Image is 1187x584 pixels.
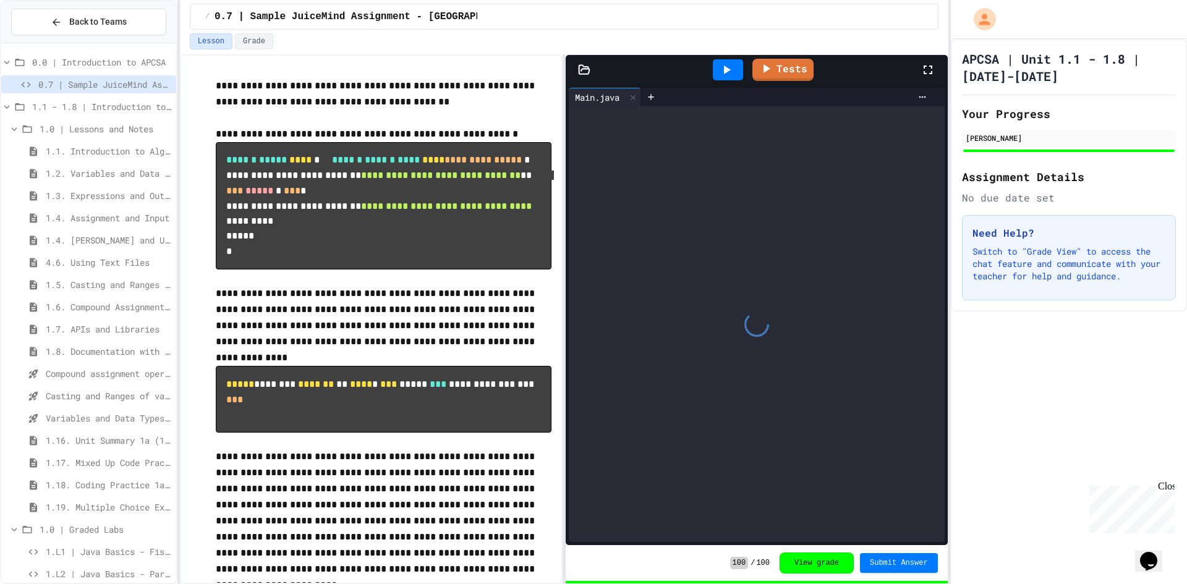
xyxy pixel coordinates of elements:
span: 100 [730,557,749,569]
span: 0.7 | Sample JuiceMind Assignment - [GEOGRAPHIC_DATA] [38,78,171,91]
span: / [205,12,210,22]
a: Tests [752,59,814,81]
span: Compound assignment operators - Quiz [46,367,171,380]
button: Lesson [190,33,232,49]
span: 1.18. Coding Practice 1a (1.1-1.6) [46,478,171,491]
div: My Account [961,5,999,33]
iframe: chat widget [1084,481,1175,533]
span: 0.0 | Introduction to APCSA [32,56,171,69]
span: 1.4. Assignment and Input [46,211,171,224]
span: Variables and Data Types - Quiz [46,412,171,425]
span: 1.5. Casting and Ranges of Values [46,278,171,291]
button: Grade [235,33,273,49]
span: 1.8. Documentation with Comments and Preconditions [46,345,171,358]
span: 1.17. Mixed Up Code Practice 1.1-1.6 [46,456,171,469]
span: 1.3. Expressions and Output [New] [46,189,171,202]
button: View grade [780,552,854,573]
span: 1.L2 | Java Basics - Paragraphs Lab [46,567,171,580]
h1: APCSA | Unit 1.1 - 1.8 | [DATE]-[DATE] [962,50,1176,85]
span: 0.7 | Sample JuiceMind Assignment - [GEOGRAPHIC_DATA] [215,9,529,24]
span: 4.6. Using Text Files [46,256,171,269]
div: Main.java [569,88,641,106]
span: 1.6. Compound Assignment Operators [46,300,171,313]
span: Back to Teams [69,15,127,28]
h2: Your Progress [962,105,1176,122]
span: Submit Answer [870,558,928,568]
span: / [751,558,755,568]
h3: Need Help? [972,226,1165,240]
span: Casting and Ranges of variables - Quiz [46,389,171,402]
h2: Assignment Details [962,168,1176,185]
button: Back to Teams [11,9,166,35]
span: 1.0 | Lessons and Notes [40,122,171,135]
span: 1.16. Unit Summary 1a (1.1-1.6) [46,434,171,447]
span: 1.1. Introduction to Algorithms, Programming, and Compilers [46,145,171,158]
p: Switch to "Grade View" to access the chat feature and communicate with your teacher for help and ... [972,245,1165,282]
iframe: chat widget [1135,535,1175,572]
span: 1.0 | Graded Labs [40,523,171,536]
span: 1.2. Variables and Data Types [46,167,171,180]
span: 1.4. [PERSON_NAME] and User Input [46,234,171,247]
span: 1.L1 | Java Basics - Fish Lab [46,545,171,558]
span: 100 [756,558,770,568]
div: Chat with us now!Close [5,5,85,78]
div: No due date set [962,190,1176,205]
button: Submit Answer [860,553,938,573]
div: [PERSON_NAME] [966,132,1172,143]
span: 1.7. APIs and Libraries [46,323,171,336]
span: 1.1 - 1.8 | Introduction to Java [32,100,171,113]
span: 1.19. Multiple Choice Exercises for Unit 1a (1.1-1.6) [46,501,171,514]
div: Main.java [569,91,626,104]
